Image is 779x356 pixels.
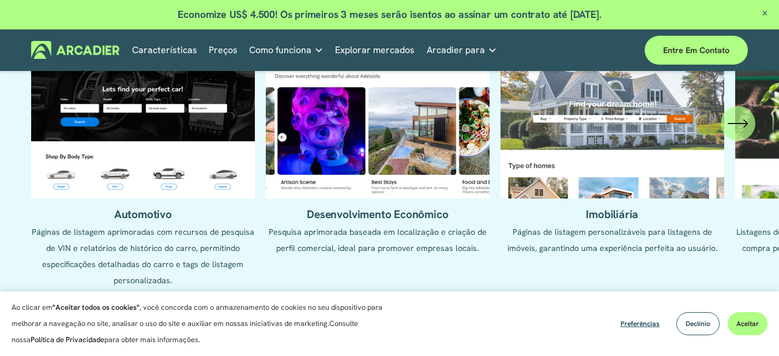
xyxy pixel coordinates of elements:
[663,45,729,55] font: Entre em contato
[721,301,779,356] iframe: Chat Widget
[249,41,323,59] a: lista suspensa de pastas
[31,41,119,59] img: Arcadier
[427,41,497,59] a: lista suspensa de pastas
[676,312,720,335] button: Declínio
[104,335,200,344] font: para obter mais informações.
[645,36,748,65] a: Entre em contato
[620,319,660,328] font: Preferências
[209,41,238,59] a: Preços
[612,312,668,335] button: Preferências
[209,44,238,56] font: Preços
[52,302,140,312] font: "Aceitar todos os cookies"
[721,301,779,356] div: Widget de chat
[132,44,197,56] font: Características
[31,335,104,344] a: Política de Privacidade
[249,44,311,56] font: Como funciona
[12,302,382,328] font: , você concorda com o armazenamento de cookies no seu dispositivo para melhorar a navegação no si...
[427,44,485,56] font: Arcadier para
[686,319,710,328] font: Declínio
[12,302,52,312] font: Ao clicar em
[132,41,197,59] a: Características
[335,44,415,56] font: Explorar mercados
[721,106,755,141] button: Próximo
[335,41,415,59] a: Explorar mercados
